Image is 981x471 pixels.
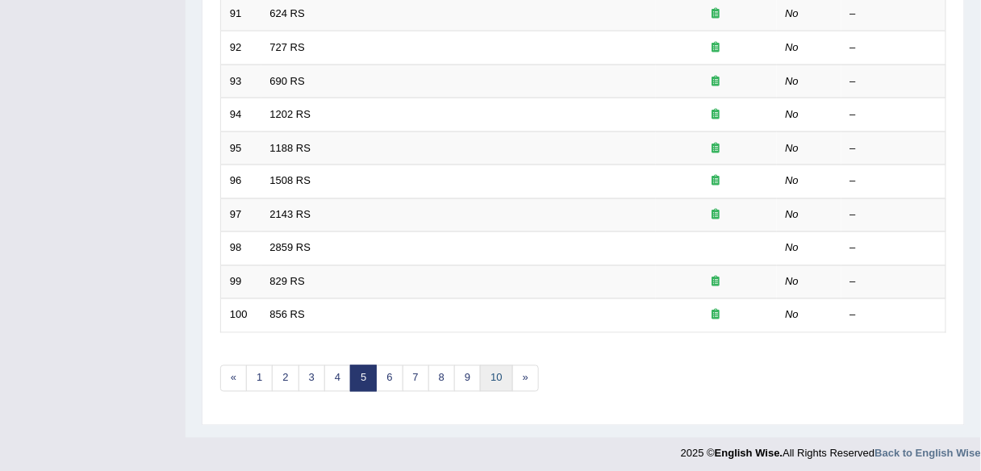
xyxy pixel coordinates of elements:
[665,141,768,156] div: Exam occurring question
[681,438,981,461] div: 2025 © All Rights Reserved
[270,108,311,120] a: 1202 RS
[665,275,768,290] div: Exam occurring question
[221,299,261,333] td: 100
[665,308,768,323] div: Exam occurring question
[270,242,311,254] a: 2859 RS
[665,40,768,56] div: Exam occurring question
[850,275,937,290] div: –
[850,141,937,156] div: –
[786,276,799,288] em: No
[786,242,799,254] em: No
[512,365,539,392] a: »
[221,265,261,299] td: 99
[376,365,403,392] a: 6
[220,365,247,392] a: «
[221,165,261,199] td: 96
[786,75,799,87] em: No
[428,365,455,392] a: 8
[221,198,261,232] td: 97
[221,232,261,266] td: 98
[246,365,273,392] a: 1
[221,131,261,165] td: 95
[221,65,261,98] td: 93
[272,365,298,392] a: 2
[850,308,937,323] div: –
[786,41,799,53] em: No
[270,175,311,187] a: 1508 RS
[850,107,937,123] div: –
[665,6,768,22] div: Exam occurring question
[665,208,768,223] div: Exam occurring question
[270,276,305,288] a: 829 RS
[786,142,799,154] em: No
[270,309,305,321] a: 856 RS
[454,365,481,392] a: 9
[221,98,261,132] td: 94
[665,74,768,90] div: Exam occurring question
[875,448,981,460] a: Back to English Wise
[298,365,325,392] a: 3
[850,40,937,56] div: –
[350,365,377,392] a: 5
[715,448,783,460] strong: English Wise.
[786,7,799,19] em: No
[403,365,429,392] a: 7
[480,365,512,392] a: 10
[786,108,799,120] em: No
[665,174,768,190] div: Exam occurring question
[270,7,305,19] a: 624 RS
[850,208,937,223] div: –
[270,41,305,53] a: 727 RS
[270,209,311,221] a: 2143 RS
[786,175,799,187] em: No
[270,142,311,154] a: 1188 RS
[786,209,799,221] em: No
[221,31,261,65] td: 92
[270,75,305,87] a: 690 RS
[850,74,937,90] div: –
[786,309,799,321] em: No
[665,107,768,123] div: Exam occurring question
[850,174,937,190] div: –
[324,365,351,392] a: 4
[850,241,937,256] div: –
[850,6,937,22] div: –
